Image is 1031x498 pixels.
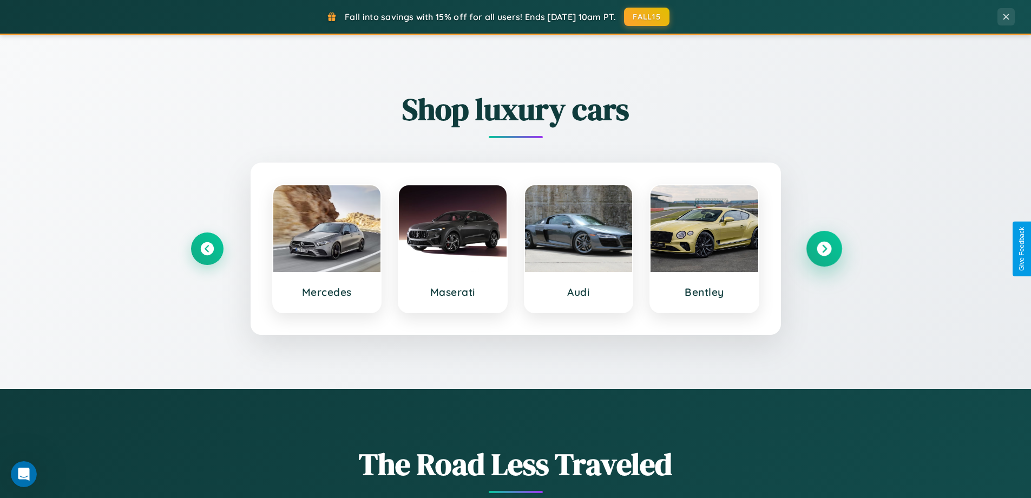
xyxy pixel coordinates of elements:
h3: Mercedes [284,286,370,299]
iframe: Intercom live chat [11,461,37,487]
span: Fall into savings with 15% off for all users! Ends [DATE] 10am PT. [345,11,616,22]
h3: Bentley [661,286,747,299]
h2: Shop luxury cars [191,88,840,130]
div: Give Feedback [1018,227,1026,271]
h3: Maserati [410,286,496,299]
h1: The Road Less Traveled [191,443,840,485]
h3: Audi [536,286,622,299]
button: FALL15 [624,8,669,26]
